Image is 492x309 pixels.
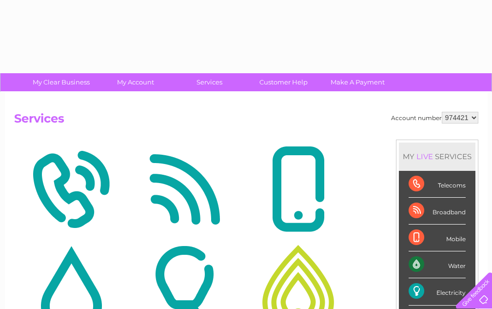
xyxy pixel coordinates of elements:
div: Mobile [409,225,466,251]
div: Account number [391,112,478,124]
img: Telecoms [17,142,125,237]
h2: Services [14,112,478,130]
div: Broadband [409,198,466,225]
div: LIVE [414,152,435,161]
a: My Clear Business [21,73,101,91]
div: Telecoms [409,171,466,198]
img: Broadband [130,142,239,237]
a: Make A Payment [317,73,398,91]
a: Services [169,73,250,91]
div: Electricity [409,278,466,305]
a: My Account [95,73,176,91]
div: Water [409,251,466,278]
a: Customer Help [243,73,324,91]
div: MY SERVICES [399,143,475,170]
img: Mobile [244,142,353,237]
